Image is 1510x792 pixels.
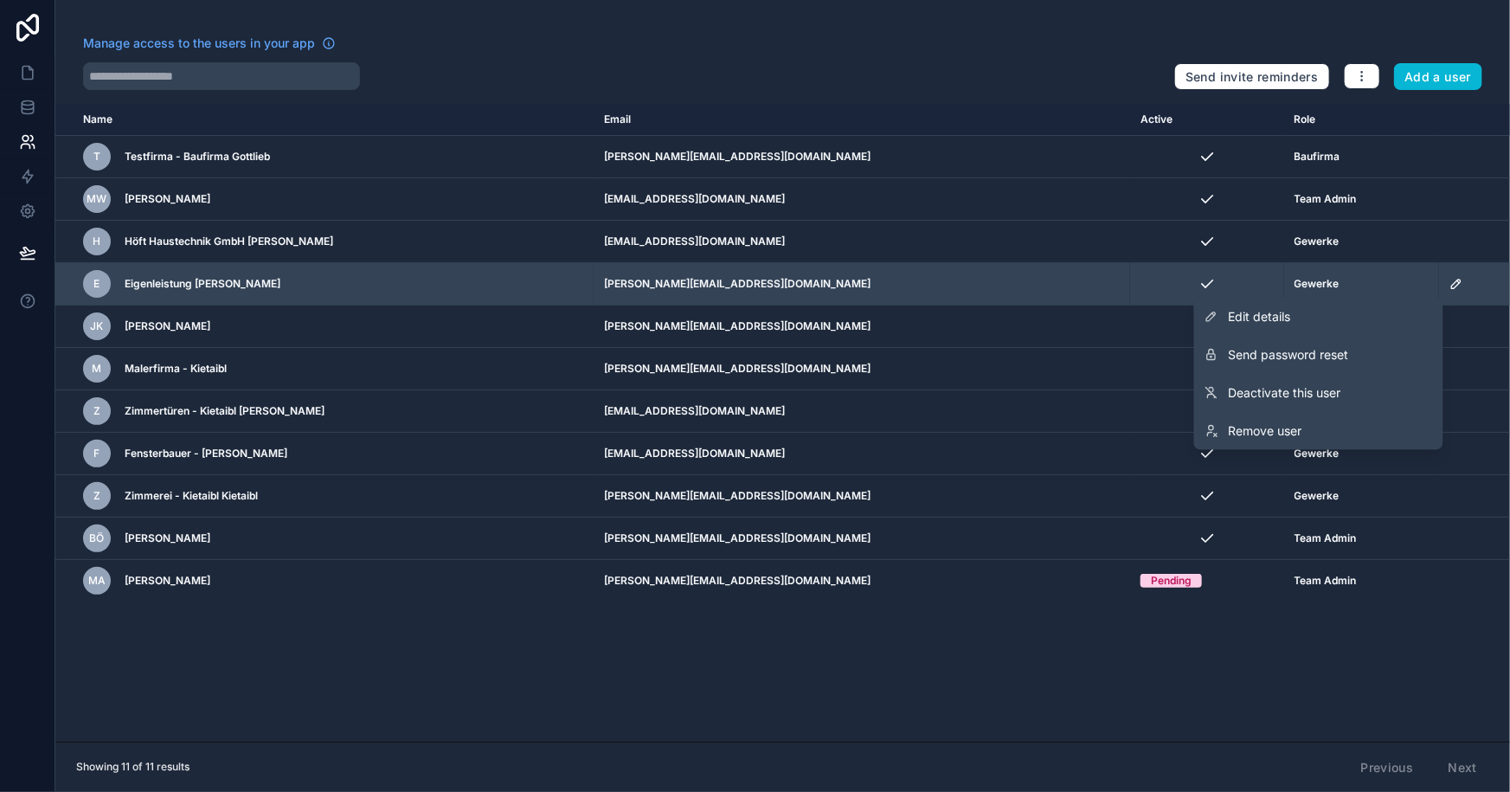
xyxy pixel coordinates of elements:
[1194,374,1443,412] a: Deactivate this user
[594,348,1130,390] td: [PERSON_NAME][EMAIL_ADDRESS][DOMAIN_NAME]
[125,531,210,545] span: [PERSON_NAME]
[93,404,100,418] span: Z
[125,362,227,376] span: Malerfirma - Kietaibl
[94,277,100,291] span: E
[1174,63,1329,91] button: Send invite reminders
[125,277,280,291] span: Eigenleistung [PERSON_NAME]
[93,150,100,164] span: T
[83,35,336,52] a: Manage access to the users in your app
[91,319,104,333] span: JK
[594,390,1130,433] td: [EMAIL_ADDRESS][DOMAIN_NAME]
[76,760,190,774] span: Showing 11 of 11 results
[1394,63,1483,91] button: Add a user
[594,518,1130,560] td: [PERSON_NAME][EMAIL_ADDRESS][DOMAIN_NAME]
[125,235,333,248] span: Höft Haustechnik GmbH [PERSON_NAME]
[93,362,102,376] span: M
[83,35,315,52] span: Manage access to the users in your app
[125,447,287,460] span: Fensterbauer - [PERSON_NAME]
[1229,384,1341,402] span: Deactivate this user
[1295,150,1340,164] span: Baufirma
[594,306,1130,348] td: [PERSON_NAME][EMAIL_ADDRESS][DOMAIN_NAME]
[88,574,106,588] span: MA
[1229,346,1349,364] span: Send password reset
[1284,104,1439,136] th: Role
[594,221,1130,263] td: [EMAIL_ADDRESS][DOMAIN_NAME]
[594,475,1130,518] td: [PERSON_NAME][EMAIL_ADDRESS][DOMAIN_NAME]
[55,104,1510,742] div: scrollable content
[1194,298,1443,336] a: Edit details
[55,104,594,136] th: Name
[93,235,101,248] span: H
[125,150,270,164] span: Testfirma - Baufirma Gottlieb
[1295,235,1340,248] span: Gewerke
[1130,104,1283,136] th: Active
[125,192,210,206] span: [PERSON_NAME]
[594,178,1130,221] td: [EMAIL_ADDRESS][DOMAIN_NAME]
[125,404,324,418] span: Zimmertüren - Kietaibl [PERSON_NAME]
[125,489,258,503] span: Zimmerei - Kietaibl Kietaibl
[1194,336,1443,374] button: Send password reset
[1194,412,1443,450] a: Remove user
[125,319,210,333] span: [PERSON_NAME]
[125,574,210,588] span: [PERSON_NAME]
[90,531,105,545] span: BÖ
[1295,192,1357,206] span: Team Admin
[1151,574,1192,588] div: Pending
[1295,574,1357,588] span: Team Admin
[1295,447,1340,460] span: Gewerke
[1229,422,1302,440] span: Remove user
[1295,489,1340,503] span: Gewerke
[1295,531,1357,545] span: Team Admin
[594,263,1130,306] td: [PERSON_NAME][EMAIL_ADDRESS][DOMAIN_NAME]
[87,192,107,206] span: MW
[1295,277,1340,291] span: Gewerke
[594,136,1130,178] td: [PERSON_NAME][EMAIL_ADDRESS][DOMAIN_NAME]
[594,433,1130,475] td: [EMAIL_ADDRESS][DOMAIN_NAME]
[594,560,1130,602] td: [PERSON_NAME][EMAIL_ADDRESS][DOMAIN_NAME]
[94,447,100,460] span: F
[93,489,100,503] span: Z
[1229,308,1291,325] span: Edit details
[594,104,1130,136] th: Email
